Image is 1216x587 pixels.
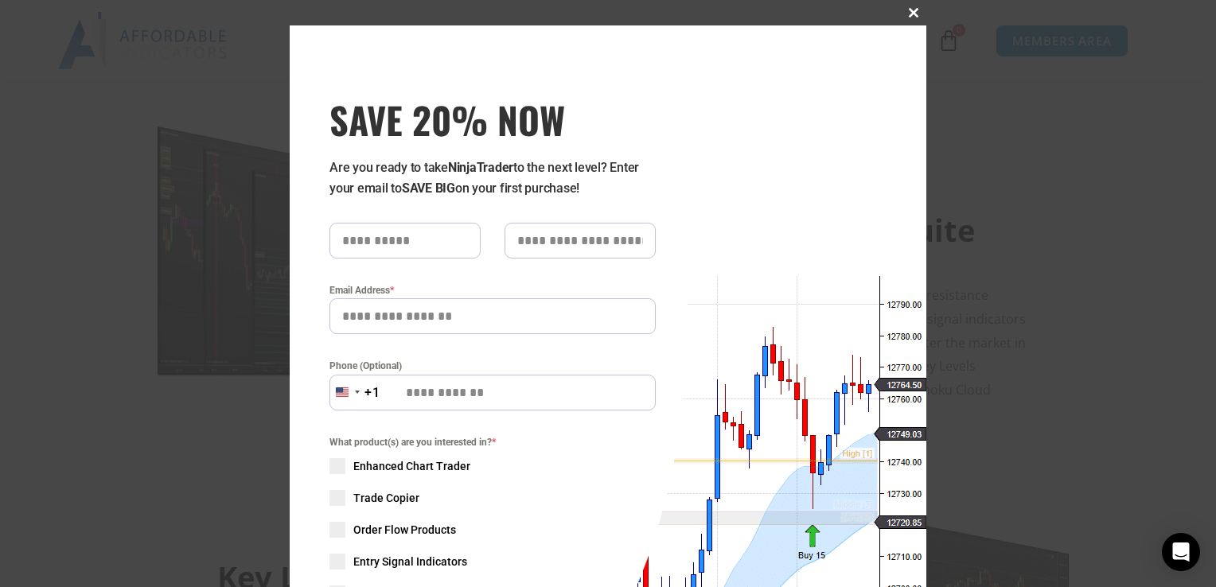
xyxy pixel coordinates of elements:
[1162,533,1200,571] div: Open Intercom Messenger
[353,554,467,570] span: Entry Signal Indicators
[329,522,656,538] label: Order Flow Products
[329,458,656,474] label: Enhanced Chart Trader
[329,358,656,374] label: Phone (Optional)
[353,490,419,506] span: Trade Copier
[329,157,656,199] p: Are you ready to take to the next level? Enter your email to on your first purchase!
[329,434,656,450] span: What product(s) are you interested in?
[329,375,380,410] button: Selected country
[353,458,470,474] span: Enhanced Chart Trader
[329,490,656,506] label: Trade Copier
[364,383,380,403] div: +1
[329,282,656,298] label: Email Address
[329,97,656,142] span: SAVE 20% NOW
[329,554,656,570] label: Entry Signal Indicators
[402,181,455,196] strong: SAVE BIG
[448,160,513,175] strong: NinjaTrader
[353,522,456,538] span: Order Flow Products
